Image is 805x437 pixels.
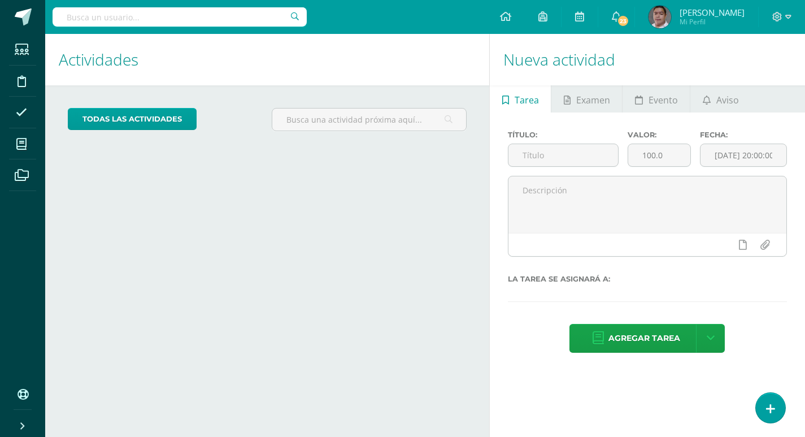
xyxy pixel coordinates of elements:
a: Evento [623,85,690,113]
span: Mi Perfil [680,17,745,27]
label: Fecha: [700,131,787,139]
img: c332e7bc2dc8652486e3d51c595d8be8.png [649,6,671,28]
a: Aviso [690,85,751,113]
a: Tarea [490,85,551,113]
h1: Nueva actividad [503,34,791,85]
label: La tarea se asignará a: [508,275,787,283]
a: todas las Actividades [68,108,197,130]
span: [PERSON_NAME] [680,7,745,18]
a: Examen [551,85,622,113]
h1: Actividades [59,34,476,85]
label: Valor: [628,131,691,139]
input: Puntos máximos [628,144,690,166]
span: 23 [616,15,629,27]
input: Fecha de entrega [700,144,786,166]
input: Busca un usuario... [53,7,307,27]
span: Aviso [716,86,739,114]
input: Título [508,144,619,166]
label: Título: [508,131,619,139]
span: Examen [576,86,610,114]
span: Tarea [515,86,539,114]
span: Evento [649,86,678,114]
input: Busca una actividad próxima aquí... [272,109,466,131]
span: Agregar tarea [608,324,680,352]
